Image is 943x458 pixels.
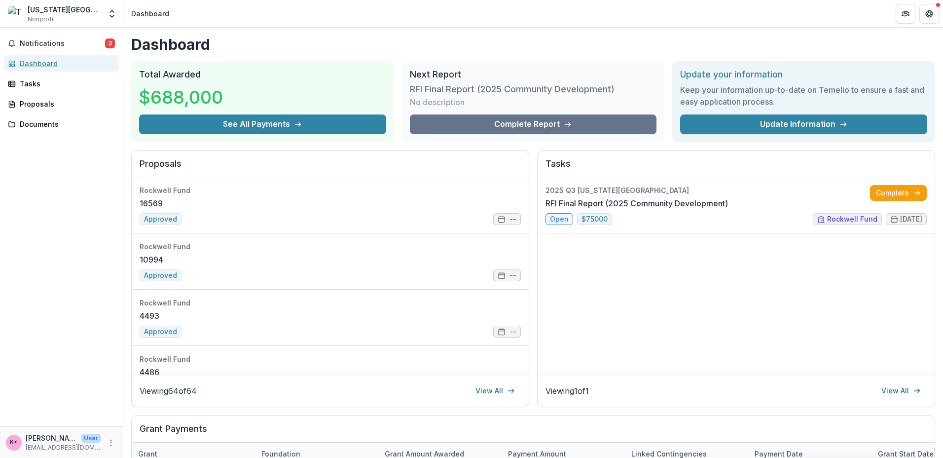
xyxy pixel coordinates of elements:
[139,84,223,111] h3: $688,000
[140,423,927,442] h2: Grant Payments
[105,4,119,24] button: Open entity switcher
[127,6,173,21] nav: breadcrumb
[919,4,939,24] button: Get Help
[140,310,159,322] a: 4493
[410,84,615,95] h3: RFI Final Report (2025 Community Development)
[26,443,101,452] p: [EMAIL_ADDRESS][DOMAIN_NAME]
[680,84,927,108] h3: Keep your information up-to-date on Temelio to ensure a fast and easy application process.
[410,114,657,134] a: Complete Report
[81,434,101,443] p: User
[131,36,935,53] h1: Dashboard
[140,385,197,397] p: Viewing 64 of 64
[20,78,111,89] div: Tasks
[410,69,657,80] h2: Next Report
[4,96,119,112] a: Proposals
[26,433,77,443] p: [PERSON_NAME] <[EMAIL_ADDRESS][DOMAIN_NAME]>
[105,38,115,48] span: 3
[140,158,521,177] h2: Proposals
[20,99,111,109] div: Proposals
[896,4,915,24] button: Partners
[545,197,728,209] a: RFI Final Report (2025 Community Development)
[870,185,927,201] a: Complete
[131,8,169,19] div: Dashboard
[4,116,119,132] a: Documents
[4,76,119,92] a: Tasks
[20,39,105,48] span: Notifications
[139,114,386,134] button: See All Payments
[140,197,163,209] a: 16569
[20,119,111,129] div: Documents
[140,366,159,378] a: 4486
[545,385,589,397] p: Viewing 1 of 1
[4,55,119,72] a: Dashboard
[105,437,117,449] button: More
[28,4,101,15] div: [US_STATE][GEOGRAPHIC_DATA]
[140,254,163,266] a: 10994
[680,69,927,80] h2: Update your information
[4,36,119,51] button: Notifications3
[875,383,927,399] a: View All
[139,69,386,80] h2: Total Awarded
[545,158,927,177] h2: Tasks
[680,114,927,134] a: Update Information
[410,96,465,108] p: No description
[470,383,521,399] a: View All
[8,6,24,22] img: Texas Children's Hospital
[20,58,111,69] div: Dashboard
[28,15,55,24] span: Nonprofit
[10,439,18,446] div: Katie Cooper <kbcooper@texaschildrens.org>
